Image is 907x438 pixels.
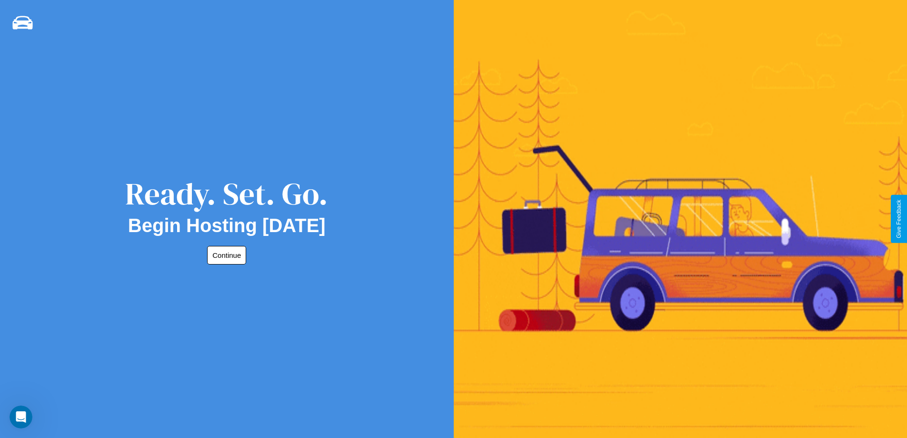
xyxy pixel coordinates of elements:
iframe: Intercom live chat [10,406,32,428]
div: Ready. Set. Go. [125,173,328,215]
div: Give Feedback [896,200,902,238]
button: Continue [207,246,246,265]
h2: Begin Hosting [DATE] [128,215,326,236]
